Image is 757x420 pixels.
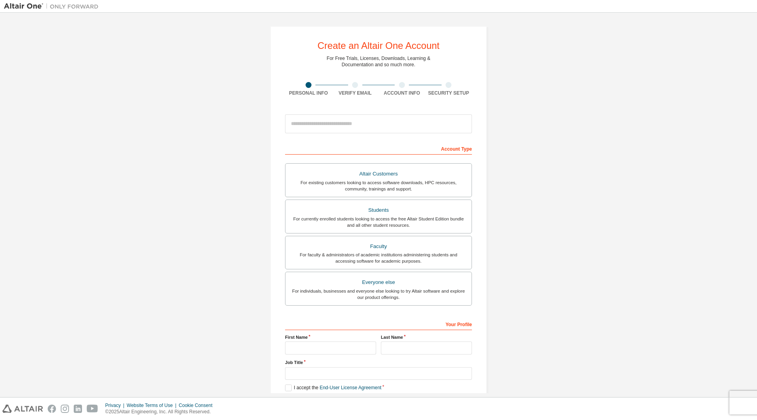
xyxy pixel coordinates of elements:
div: For existing customers looking to access software downloads, HPC resources, community, trainings ... [290,179,467,192]
p: © 2025 Altair Engineering, Inc. All Rights Reserved. [105,409,217,415]
div: For Free Trials, Licenses, Downloads, Learning & Documentation and so much more. [327,55,431,68]
label: I accept the [285,385,381,391]
div: Account Info [378,90,425,96]
div: Your Profile [285,317,472,330]
div: Students [290,205,467,216]
div: Faculty [290,241,467,252]
div: Create an Altair One Account [317,41,440,50]
label: Job Title [285,359,472,366]
img: facebook.svg [48,405,56,413]
img: youtube.svg [87,405,98,413]
a: End-User License Agreement [320,385,382,390]
div: For currently enrolled students looking to access the free Altair Student Edition bundle and all ... [290,216,467,228]
div: Security Setup [425,90,472,96]
div: Personal Info [285,90,332,96]
img: linkedin.svg [74,405,82,413]
div: For individuals, businesses and everyone else looking to try Altair software and explore our prod... [290,288,467,301]
div: For faculty & administrators of academic institutions administering students and accessing softwa... [290,252,467,264]
img: instagram.svg [61,405,69,413]
label: Last Name [381,334,472,340]
img: Altair One [4,2,103,10]
div: Verify Email [332,90,379,96]
div: Altair Customers [290,168,467,179]
img: altair_logo.svg [2,405,43,413]
div: Everyone else [290,277,467,288]
div: Website Terms of Use [127,402,179,409]
div: Cookie Consent [179,402,217,409]
div: Account Type [285,142,472,155]
label: First Name [285,334,376,340]
div: Privacy [105,402,127,409]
